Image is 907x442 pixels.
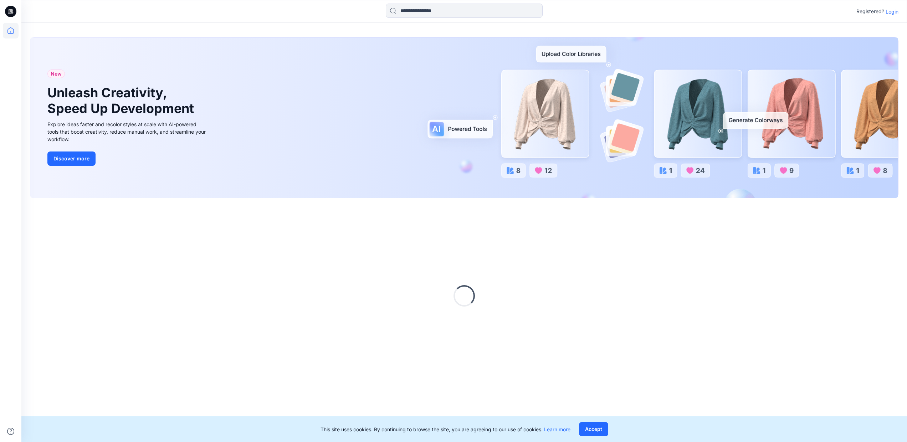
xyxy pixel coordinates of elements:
[579,422,608,436] button: Accept
[47,151,96,166] button: Discover more
[47,85,197,116] h1: Unleash Creativity, Speed Up Development
[321,426,570,433] p: This site uses cookies. By continuing to browse the site, you are agreeing to our use of cookies.
[886,8,898,15] p: Login
[51,70,62,78] span: New
[544,426,570,432] a: Learn more
[47,120,208,143] div: Explore ideas faster and recolor styles at scale with AI-powered tools that boost creativity, red...
[47,151,208,166] a: Discover more
[856,7,884,16] p: Registered?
